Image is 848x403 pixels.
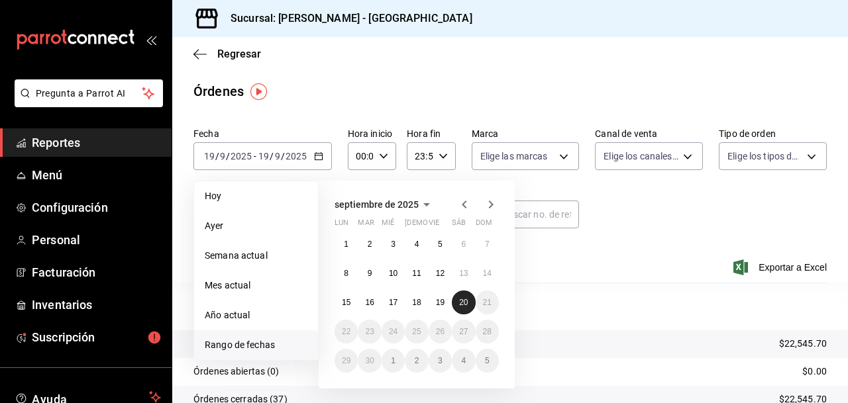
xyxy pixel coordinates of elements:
[382,349,405,373] button: 1 de octubre de 2025
[382,320,405,343] button: 24 de septiembre de 2025
[335,261,358,285] button: 8 de septiembre de 2025
[415,356,419,365] abbr: 2 de octubre de 2025
[389,298,397,307] abbr: 17 de septiembre de 2025
[32,328,161,346] span: Suscripción
[476,291,499,314] button: 21 de septiembre de 2025
[485,356,490,365] abbr: 5 de octubre de 2025
[412,298,421,307] abbr: 18 de septiembre de 2025
[15,79,163,107] button: Pregunta a Parrot AI
[344,240,348,249] abbr: 1 de septiembre de 2025
[358,218,374,232] abbr: martes
[391,356,396,365] abbr: 1 de octubre de 2025
[405,320,428,343] button: 25 de septiembre de 2025
[335,320,358,343] button: 22 de septiembre de 2025
[483,269,492,278] abbr: 14 de septiembre de 2025
[342,298,350,307] abbr: 15 de septiembre de 2025
[459,298,468,307] abbr: 20 de septiembre de 2025
[193,129,332,138] label: Fecha
[452,291,475,314] button: 20 de septiembre de 2025
[476,232,499,256] button: 7 de septiembre de 2025
[429,291,452,314] button: 19 de septiembre de 2025
[365,356,374,365] abbr: 30 de septiembre de 2025
[335,199,419,210] span: septiembre de 2025
[335,232,358,256] button: 1 de septiembre de 2025
[438,240,443,249] abbr: 5 de septiembre de 2025
[407,129,455,138] label: Hora fin
[205,219,307,233] span: Ayer
[405,218,483,232] abbr: jueves
[382,232,405,256] button: 3 de septiembre de 2025
[436,269,445,278] abbr: 12 de septiembre de 2025
[389,327,397,336] abbr: 24 de septiembre de 2025
[32,199,161,216] span: Configuración
[405,261,428,285] button: 11 de septiembre de 2025
[274,151,281,161] input: --
[382,291,405,314] button: 17 de septiembre de 2025
[480,150,548,163] span: Elige las marcas
[205,249,307,263] span: Semana actual
[476,320,499,343] button: 28 de septiembre de 2025
[365,327,374,336] abbr: 23 de septiembre de 2025
[335,349,358,373] button: 29 de septiembre de 2025
[472,129,580,138] label: Marca
[476,261,499,285] button: 14 de septiembre de 2025
[193,81,244,101] div: Órdenes
[368,240,372,249] abbr: 2 de septiembre de 2025
[254,151,256,161] span: -
[391,240,396,249] abbr: 3 de septiembre de 2025
[215,151,219,161] span: /
[452,320,475,343] button: 27 de septiembre de 2025
[205,279,307,292] span: Mes actual
[452,261,475,285] button: 13 de septiembre de 2025
[220,11,472,26] h3: Sucursal: [PERSON_NAME] - [GEOGRAPHIC_DATA]
[205,308,307,322] span: Año actual
[405,291,428,314] button: 18 de septiembre de 2025
[719,129,827,138] label: Tipo de orden
[285,151,307,161] input: ----
[736,259,827,275] button: Exportar a Excel
[415,240,419,249] abbr: 4 de septiembre de 2025
[335,218,348,232] abbr: lunes
[483,327,492,336] abbr: 28 de septiembre de 2025
[342,356,350,365] abbr: 29 de septiembre de 2025
[348,129,396,138] label: Hora inicio
[461,356,466,365] abbr: 4 de octubre de 2025
[193,365,280,379] p: Órdenes abiertas (0)
[452,218,466,232] abbr: sábado
[429,218,439,232] abbr: viernes
[368,269,372,278] abbr: 9 de septiembre de 2025
[358,349,381,373] button: 30 de septiembre de 2025
[205,189,307,203] span: Hoy
[258,151,270,161] input: --
[452,232,475,256] button: 6 de septiembre de 2025
[405,232,428,256] button: 4 de septiembre de 2025
[485,240,490,249] abbr: 7 de septiembre de 2025
[459,269,468,278] abbr: 13 de septiembre de 2025
[429,320,452,343] button: 26 de septiembre de 2025
[438,356,443,365] abbr: 3 de octubre de 2025
[461,240,466,249] abbr: 6 de septiembre de 2025
[9,96,163,110] a: Pregunta a Parrot AI
[358,291,381,314] button: 16 de septiembre de 2025
[146,34,156,45] button: open_drawer_menu
[459,327,468,336] abbr: 27 de septiembre de 2025
[382,261,405,285] button: 10 de septiembre de 2025
[344,269,348,278] abbr: 8 de septiembre de 2025
[32,231,161,249] span: Personal
[226,151,230,161] span: /
[412,269,421,278] abbr: 11 de septiembre de 2025
[365,298,374,307] abbr: 16 de septiembre de 2025
[335,197,435,212] button: septiembre de 2025
[405,349,428,373] button: 2 de octubre de 2025
[604,150,678,163] span: Elige los canales de venta
[205,338,307,352] span: Rango de fechas
[358,320,381,343] button: 23 de septiembre de 2025
[358,261,381,285] button: 9 de septiembre de 2025
[382,218,394,232] abbr: miércoles
[281,151,285,161] span: /
[436,327,445,336] abbr: 26 de septiembre de 2025
[436,298,445,307] abbr: 19 de septiembre de 2025
[483,298,492,307] abbr: 21 de septiembre de 2025
[476,349,499,373] button: 5 de octubre de 2025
